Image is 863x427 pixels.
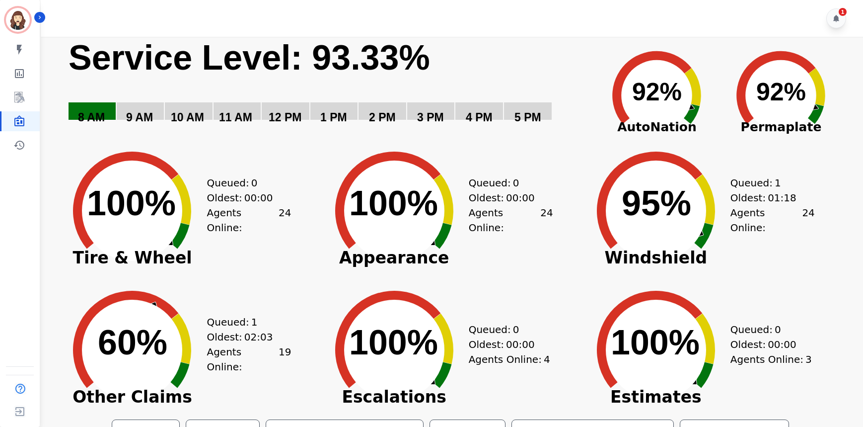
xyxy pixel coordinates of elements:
div: Queued: [207,315,281,330]
div: Queued: [730,175,805,190]
text: 95% [622,184,691,223]
img: Bordered avatar [6,8,30,32]
text: 1 PM [320,111,347,124]
span: 24 [540,205,553,235]
span: 3 [805,352,812,367]
text: 92% [632,78,682,106]
text: 9 AM [126,111,153,124]
svg: Service Level: 0% [68,37,592,139]
text: 11 AM [219,111,252,124]
text: 4 PM [466,111,493,124]
span: 02:03 [244,330,273,344]
text: 100% [349,323,438,362]
span: 00:00 [506,337,535,352]
div: Agents Online: [730,352,815,367]
div: Queued: [469,322,543,337]
div: Agents Online: [469,352,553,367]
text: 100% [349,184,438,223]
div: Agents Online: [207,205,291,235]
text: 2 PM [369,111,396,124]
div: 1 [839,8,847,16]
span: Appearance [320,253,469,263]
span: 19 [279,344,291,374]
text: 3 PM [417,111,444,124]
text: 92% [756,78,806,106]
span: Other Claims [58,392,207,402]
div: Queued: [730,322,805,337]
span: 0 [775,322,781,337]
span: 0 [513,175,519,190]
text: 8 AM [78,111,105,124]
div: Oldest: [207,190,281,205]
span: 1 [775,175,781,190]
div: Agents Online: [469,205,553,235]
text: 10 AM [171,111,204,124]
span: Tire & Wheel [58,253,207,263]
text: 100% [87,184,176,223]
text: 60% [98,323,167,362]
span: Escalations [320,392,469,402]
span: AutoNation [595,118,719,137]
span: 00:00 [244,190,273,205]
span: 00:00 [506,190,535,205]
div: Agents Online: [207,344,291,374]
span: Windshield [581,253,730,263]
span: 4 [544,352,550,367]
div: Oldest: [730,337,805,352]
span: 24 [279,205,291,235]
text: 12 PM [269,111,301,124]
span: 1 [251,315,258,330]
span: 24 [802,205,814,235]
div: Oldest: [207,330,281,344]
span: 00:00 [768,337,796,352]
text: Service Level: 93.33% [69,38,430,77]
span: 01:18 [768,190,796,205]
span: Permaplate [719,118,843,137]
span: 0 [513,322,519,337]
div: Queued: [207,175,281,190]
text: 100% [611,323,700,362]
div: Oldest: [730,190,805,205]
span: Estimates [581,392,730,402]
text: 5 PM [514,111,541,124]
div: Queued: [469,175,543,190]
div: Oldest: [469,337,543,352]
div: Oldest: [469,190,543,205]
div: Agents Online: [730,205,815,235]
span: 0 [251,175,258,190]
